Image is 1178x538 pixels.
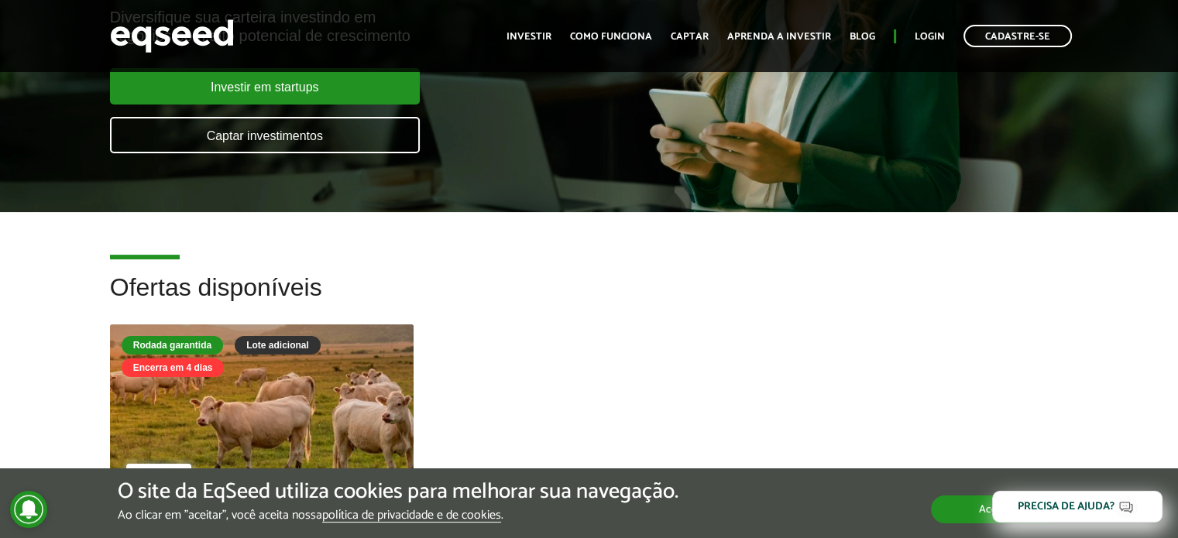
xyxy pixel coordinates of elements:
img: EqSeed [110,15,234,57]
a: Captar [671,32,709,42]
h2: Ofertas disponíveis [110,274,1069,324]
a: Aprenda a investir [727,32,831,42]
a: Como funciona [570,32,652,42]
div: Lote adicional [235,336,321,355]
button: Aceitar [931,495,1060,523]
div: Rodada garantida [122,336,223,355]
a: Investir [507,32,551,42]
a: Cadastre-se [963,25,1072,47]
a: Investir em startups [110,68,420,105]
p: Ao clicar em "aceitar", você aceita nossa . [118,508,678,523]
a: política de privacidade e de cookies [322,509,501,523]
a: Blog [850,32,875,42]
div: Encerra em 4 dias [122,358,225,377]
a: Login [915,32,945,42]
a: Captar investimentos [110,117,420,153]
h5: O site da EqSeed utiliza cookies para melhorar sua navegação. [118,480,678,504]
